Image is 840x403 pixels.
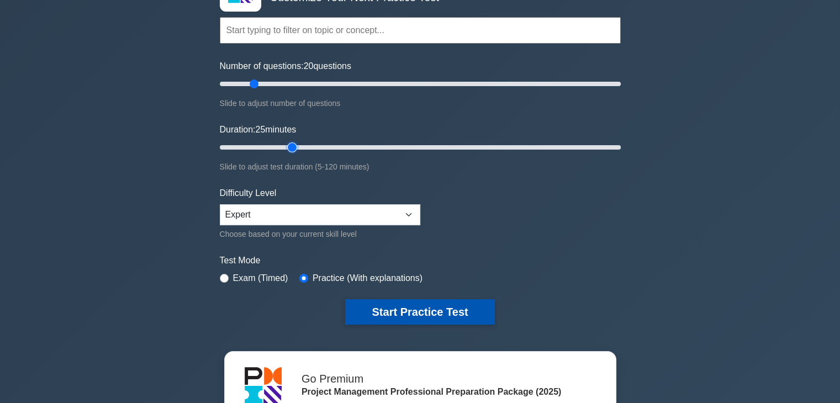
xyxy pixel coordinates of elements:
span: 20 [304,61,314,71]
label: Practice (With explanations) [313,272,422,285]
button: Start Practice Test [345,299,494,325]
label: Test Mode [220,254,621,267]
label: Difficulty Level [220,187,277,200]
label: Exam (Timed) [233,272,288,285]
div: Slide to adjust number of questions [220,97,621,110]
div: Choose based on your current skill level [220,227,420,241]
input: Start typing to filter on topic or concept... [220,17,621,44]
span: 25 [255,125,265,134]
div: Slide to adjust test duration (5-120 minutes) [220,160,621,173]
label: Duration: minutes [220,123,297,136]
label: Number of questions: questions [220,60,351,73]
